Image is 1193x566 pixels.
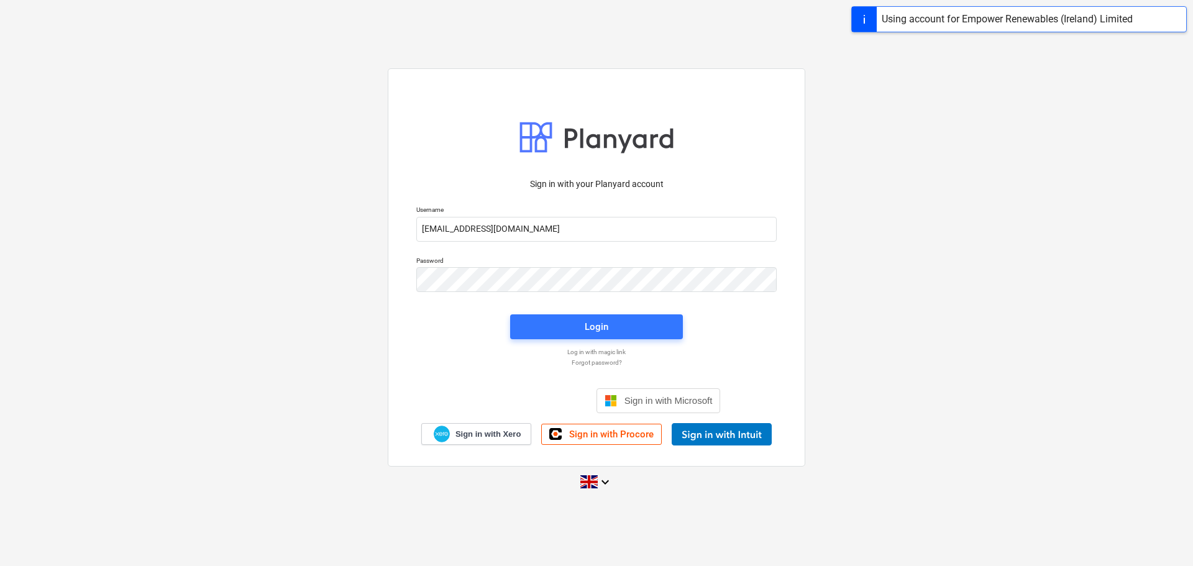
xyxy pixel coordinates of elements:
[569,429,654,440] span: Sign in with Procore
[410,358,783,367] a: Forgot password?
[510,314,683,339] button: Login
[416,206,777,216] p: Username
[410,348,783,356] a: Log in with magic link
[605,395,617,407] img: Microsoft logo
[541,424,662,445] a: Sign in with Procore
[434,426,450,442] img: Xero logo
[624,395,713,406] span: Sign in with Microsoft
[585,319,608,335] div: Login
[467,387,593,414] iframe: Sign in with Google Button
[416,178,777,191] p: Sign in with your Planyard account
[421,423,532,445] a: Sign in with Xero
[455,429,521,440] span: Sign in with Xero
[416,217,777,242] input: Username
[598,475,613,490] i: keyboard_arrow_down
[416,257,777,267] p: Password
[882,12,1133,27] div: Using account for Empower Renewables (Ireland) Limited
